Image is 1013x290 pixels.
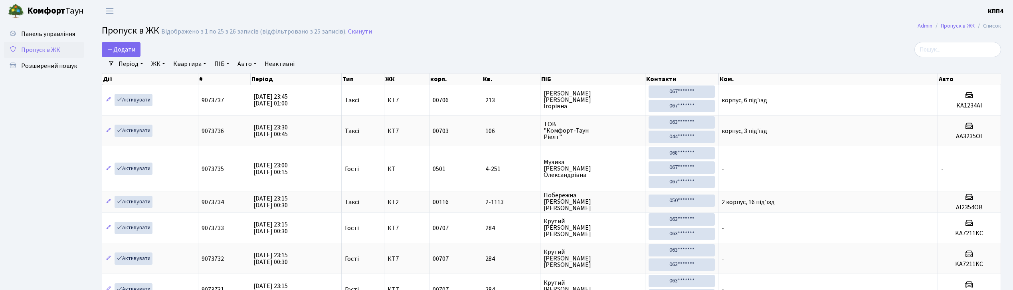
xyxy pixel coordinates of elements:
h5: KA7211KC [941,230,997,237]
span: 284 [485,256,537,262]
span: Музика [PERSON_NAME] Олександрівна [544,159,642,178]
a: Додати [102,42,140,57]
span: 4-251 [485,166,537,172]
span: КТ7 [388,128,426,134]
a: Активувати [115,252,152,265]
nav: breadcrumb [906,18,1013,34]
a: КПП4 [988,6,1003,16]
span: Побережна [PERSON_NAME] [PERSON_NAME] [544,192,642,211]
span: 9073733 [202,224,224,232]
span: - [722,165,724,173]
span: 2 корпус, 16 під'їзд [722,198,775,207]
span: [PERSON_NAME] [PERSON_NAME] Ігорівна [544,90,642,109]
span: 00116 [433,198,449,207]
span: [DATE] 23:45 [DATE] 01:00 [253,92,288,108]
span: 9073734 [202,198,224,207]
li: Список [975,22,1001,30]
span: 00707 [433,254,449,263]
span: корпус, 6 під'їзд [722,96,767,105]
span: Таксі [345,199,359,205]
a: Період [115,57,146,71]
th: Період [251,73,342,85]
b: КПП4 [988,7,1003,16]
span: [DATE] 23:15 [DATE] 00:30 [253,220,288,236]
a: Admin [918,22,932,30]
th: Дії [102,73,198,85]
th: Кв. [482,73,540,85]
th: Авто [938,73,1001,85]
span: корпус, 3 під'їзд [722,127,767,135]
a: ПІБ [211,57,233,71]
a: Скинути [348,28,372,36]
span: КТ [388,166,426,172]
span: [DATE] 23:00 [DATE] 00:15 [253,161,288,177]
h5: AA3235OI [941,133,997,140]
span: Гості [345,256,359,262]
a: ЖК [148,57,168,71]
a: Пропуск в ЖК [941,22,975,30]
b: Комфорт [27,4,65,17]
span: - [722,254,724,263]
span: 00703 [433,127,449,135]
th: Ком. [719,73,938,85]
h5: КА1234АI [941,102,997,109]
span: Крутий [PERSON_NAME] [PERSON_NAME] [544,249,642,268]
span: КТ7 [388,256,426,262]
span: Гості [345,166,359,172]
span: Таун [27,4,84,18]
a: Квартира [170,57,210,71]
span: Таксі [345,97,359,103]
span: 284 [485,225,537,231]
img: logo.png [8,3,24,19]
span: Пропуск в ЖК [102,24,159,38]
a: Активувати [115,94,152,106]
span: Панель управління [21,30,75,38]
span: 9073737 [202,96,224,105]
span: Гості [345,225,359,231]
th: ЖК [384,73,429,85]
span: 213 [485,97,537,103]
span: 9073735 [202,165,224,173]
th: # [198,73,250,85]
span: - [941,165,944,173]
h5: AI2354OB [941,204,997,211]
a: Авто [234,57,260,71]
th: Тип [342,73,384,85]
span: Пропуск в ЖК [21,46,60,54]
span: 9073732 [202,254,224,263]
span: ТОВ "Комфорт-Таун Ріелт" [544,121,642,140]
span: КТ7 [388,225,426,231]
span: Таксі [345,128,359,134]
span: [DATE] 23:15 [DATE] 00:30 [253,194,288,210]
a: Активувати [115,222,152,234]
a: Активувати [115,196,152,208]
span: 0501 [433,165,445,173]
a: Активувати [115,125,152,137]
span: 9073736 [202,127,224,135]
span: 00707 [433,224,449,232]
span: КТ2 [388,199,426,205]
span: - [722,224,724,232]
span: 2-1113 [485,199,537,205]
a: Пропуск в ЖК [4,42,84,58]
a: Неактивні [261,57,298,71]
span: КТ7 [388,97,426,103]
a: Активувати [115,163,152,175]
a: Розширений пошук [4,58,84,74]
th: корп. [429,73,482,85]
button: Переключити навігацію [100,4,120,18]
span: 106 [485,128,537,134]
span: Додати [107,45,135,54]
h5: KA7211KC [941,260,997,268]
span: [DATE] 23:30 [DATE] 00:45 [253,123,288,139]
div: Відображено з 1 по 25 з 26 записів (відфільтровано з 25 записів). [161,28,346,36]
th: ПІБ [540,73,645,85]
span: [DATE] 23:15 [DATE] 00:30 [253,251,288,266]
a: Панель управління [4,26,84,42]
input: Пошук... [914,42,1001,57]
span: Крутий [PERSON_NAME] [PERSON_NAME] [544,218,642,237]
th: Контакти [645,73,719,85]
span: Розширений пошук [21,62,77,70]
span: 00706 [433,96,449,105]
